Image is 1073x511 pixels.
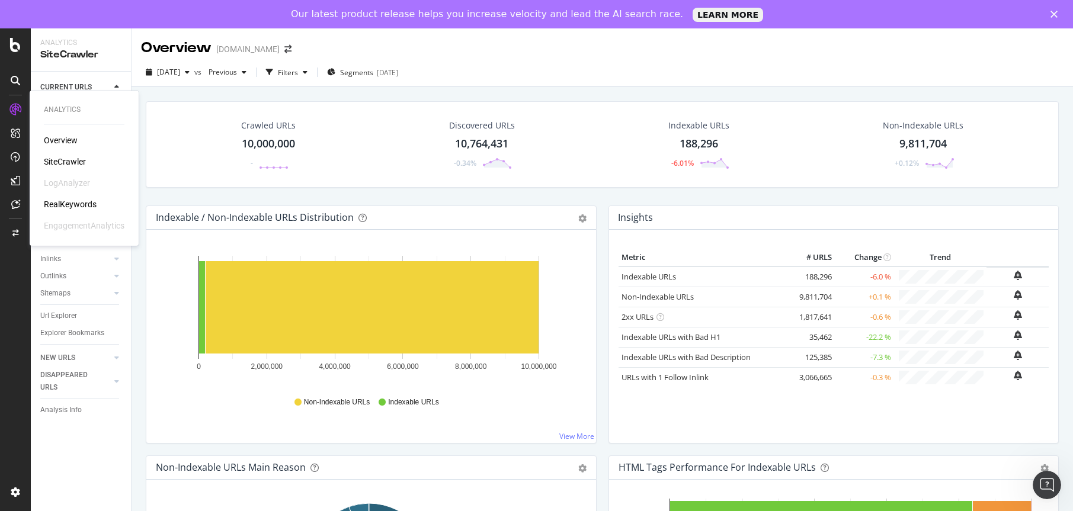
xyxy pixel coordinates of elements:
span: Non-Indexable URLs [304,397,370,407]
a: Analysis Info [40,404,123,416]
div: Filters [278,68,298,78]
td: 188,296 [787,266,835,287]
div: arrow-right-arrow-left [284,45,292,53]
div: +0.12% [895,158,919,168]
div: -6.01% [671,158,694,168]
div: 10,764,431 [455,136,508,152]
div: Non-Indexable URLs Main Reason [156,461,306,473]
div: SiteCrawler [40,48,121,62]
div: LogAnalyzer [44,177,90,189]
th: # URLS [787,249,835,266]
div: bell-plus [1014,310,1022,320]
div: Explorer Bookmarks [40,327,104,339]
iframe: Intercom live chat [1033,471,1061,499]
td: -0.3 % [835,367,894,387]
a: NEW URLS [40,352,111,364]
div: bell-plus [1014,330,1022,340]
div: DISAPPEARED URLS [40,369,100,394]
span: Indexable URLs [388,397,438,407]
div: bell-plus [1014,351,1022,360]
a: Indexable URLs with Bad H1 [622,332,720,342]
div: 188,296 [680,136,718,152]
div: Discovered URLs [449,120,515,131]
a: SiteCrawler [44,156,86,168]
td: 125,385 [787,347,835,367]
div: gear [578,214,587,223]
div: 10,000,000 [242,136,295,152]
a: URLs with 1 Follow Inlink [622,372,709,383]
div: bell-plus [1014,271,1022,280]
td: -6.0 % [835,266,894,287]
span: Previous [204,67,237,77]
a: Sitemaps [40,287,111,300]
button: Filters [261,63,312,82]
td: +0.1 % [835,287,894,307]
a: 2xx URLs [622,311,654,322]
text: 4,000,000 [319,362,351,371]
div: Non-Indexable URLs [883,120,963,131]
td: -0.6 % [835,307,894,327]
text: 6,000,000 [387,362,419,371]
h4: Insights [618,210,653,226]
span: Segments [340,68,373,78]
div: Analytics [44,105,124,115]
div: [DOMAIN_NAME] [216,43,280,55]
a: Indexable URLs with Bad Description [622,352,751,362]
div: Our latest product release helps you increase velocity and lead the AI search race. [291,8,683,20]
td: 9,811,704 [787,287,835,307]
div: Close [1050,11,1062,18]
div: CURRENT URLS [40,81,92,94]
div: bell-plus [1014,371,1022,380]
a: RealKeywords [44,198,97,210]
div: Analytics [40,38,121,48]
button: [DATE] [141,63,194,82]
td: 1,817,641 [787,307,835,327]
a: Non-Indexable URLs [622,291,694,302]
div: NEW URLS [40,352,75,364]
div: Inlinks [40,253,61,265]
div: Analysis Info [40,404,82,416]
td: -7.3 % [835,347,894,367]
div: Indexable URLs [668,120,729,131]
a: LEARN MORE [693,8,763,22]
div: Crawled URLs [241,120,296,131]
div: Sitemaps [40,287,71,300]
th: Trend [894,249,986,266]
div: EngagementAnalytics [44,220,124,232]
div: Outlinks [40,270,66,282]
div: HTML Tags Performance for Indexable URLs [619,461,816,473]
a: Inlinks [40,253,111,265]
a: Explorer Bookmarks [40,327,123,339]
td: 35,462 [787,327,835,347]
svg: A chart. [156,249,582,386]
div: bell-plus [1014,290,1022,300]
div: Url Explorer [40,310,77,322]
a: Overview [44,134,78,146]
th: Change [835,249,894,266]
text: 2,000,000 [251,362,283,371]
td: 3,066,665 [787,367,835,387]
div: [DATE] [377,68,398,78]
text: 10,000,000 [521,362,556,371]
button: Previous [204,63,251,82]
span: 2025 Jul. 18th [157,67,180,77]
div: Overview [141,38,212,58]
div: - [251,158,253,168]
span: vs [194,67,204,77]
a: CURRENT URLS [40,81,111,94]
td: -22.2 % [835,327,894,347]
button: Segments[DATE] [322,63,403,82]
a: Indexable URLs [622,271,676,282]
a: Outlinks [40,270,111,282]
a: View More [559,431,594,441]
div: gear [578,464,587,473]
a: DISAPPEARED URLS [40,369,111,394]
text: 8,000,000 [455,362,487,371]
th: Metric [619,249,788,266]
div: Indexable / Non-Indexable URLs Distribution [156,211,354,223]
